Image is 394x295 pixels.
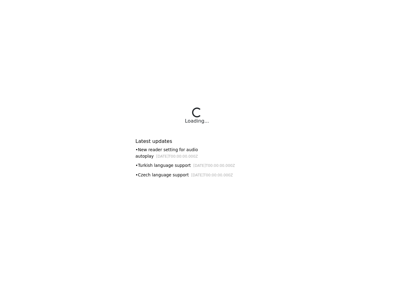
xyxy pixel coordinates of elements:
small: [DATE]T00:00:00.000Z [156,154,198,159]
div: • New reader setting for audio autoplay [135,147,259,159]
div: Loading... [185,117,209,125]
small: [DATE]T00:00:00.000Z [193,163,235,168]
div: • Turkish language support [135,162,259,169]
div: • Czech language support [135,172,259,178]
small: [DATE]T00:00:00.000Z [191,173,233,177]
h6: Latest updates [135,138,259,144]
